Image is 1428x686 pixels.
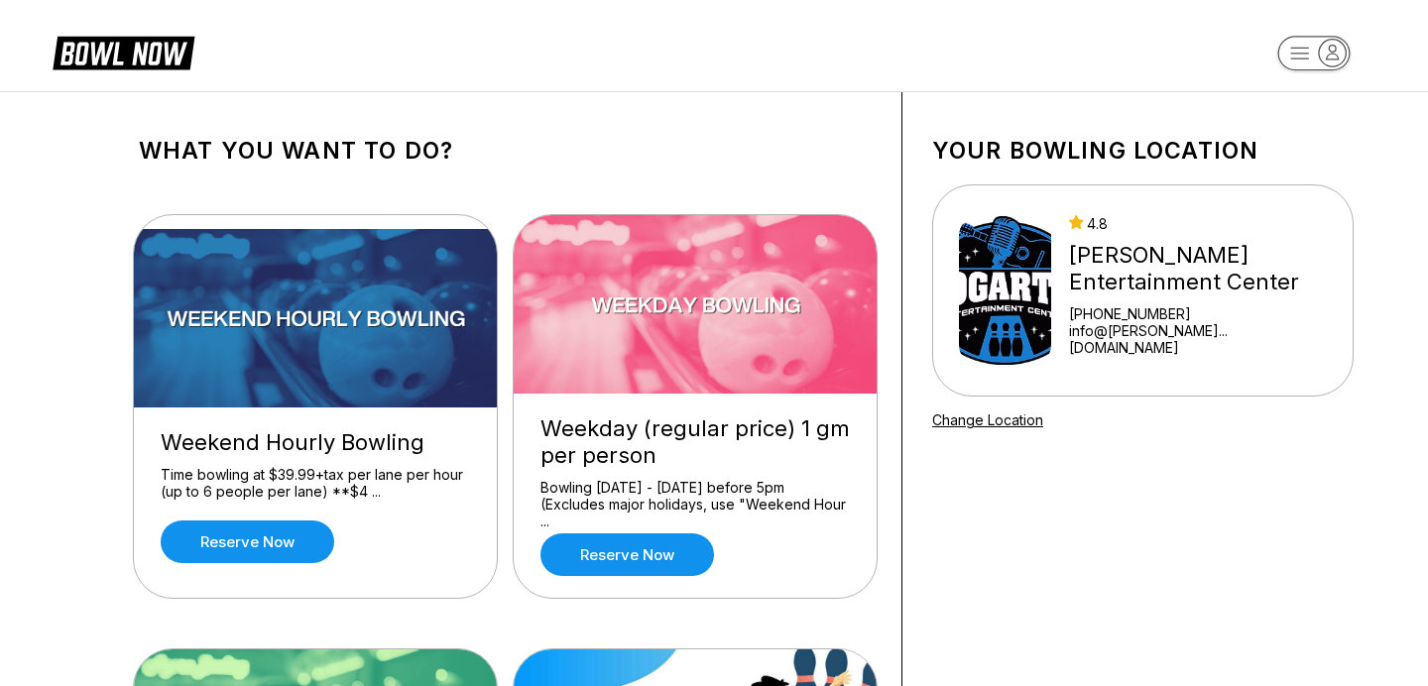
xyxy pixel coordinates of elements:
[514,215,879,394] img: Weekday (regular price) 1 gm per person
[1069,215,1327,232] div: 4.8
[161,520,334,563] a: Reserve now
[134,229,499,407] img: Weekend Hourly Bowling
[959,216,1051,365] img: Bogart's Entertainment Center
[932,137,1354,165] h1: Your bowling location
[540,479,850,514] div: Bowling [DATE] - [DATE] before 5pm (Excludes major holidays, use "Weekend Hour ...
[540,533,714,576] a: Reserve now
[1069,322,1327,356] a: info@[PERSON_NAME]...[DOMAIN_NAME]
[161,429,470,456] div: Weekend Hourly Bowling
[1069,242,1327,295] div: [PERSON_NAME] Entertainment Center
[1069,305,1327,322] div: [PHONE_NUMBER]
[139,137,872,165] h1: What you want to do?
[932,411,1043,428] a: Change Location
[161,466,470,501] div: Time bowling at $39.99+tax per lane per hour (up to 6 people per lane) **$4 ...
[540,415,850,469] div: Weekday (regular price) 1 gm per person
